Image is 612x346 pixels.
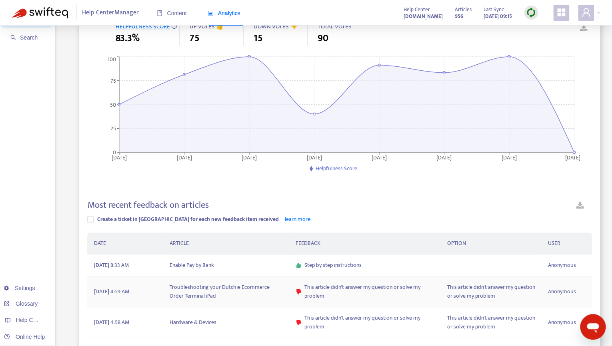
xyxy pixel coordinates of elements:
td: Troubleshooting your Dutchie Ecommerce Order Terminal iPad [163,276,289,307]
span: search [10,35,16,40]
a: Online Help [4,334,45,340]
span: Search [20,34,38,41]
span: Help Center Manager [82,5,139,20]
span: Anonymous [548,287,576,296]
span: [DATE] 8:33 AM [94,261,128,270]
strong: [DATE] 09:15 [484,12,512,21]
tspan: [DATE] [112,153,127,162]
span: Analytics [208,10,240,16]
span: This article didn't answer my question or solve my problem [304,314,434,331]
img: sync.dc5367851b00ba804db3.png [526,8,536,18]
tspan: [DATE] [437,153,452,162]
span: user [581,8,591,17]
a: [DOMAIN_NAME] [404,12,443,21]
span: Helpfulness Score [316,164,357,173]
tspan: [DATE] [242,153,257,162]
tspan: 75 [110,76,116,85]
tspan: 100 [108,54,116,64]
span: Last Sync [484,5,504,14]
span: book [157,10,162,16]
th: FEEDBACK [289,233,440,255]
iframe: Button to launch messaging window [580,314,606,340]
span: [DATE] 4:58 AM [94,318,129,327]
span: This article didn't answer my question or solve my problem [304,283,434,300]
span: Help Center [404,5,430,14]
span: 75 [189,31,199,46]
span: Help Centers [16,317,49,323]
span: Content [157,10,187,16]
span: This article didn't answer my question or solve my problem [447,314,535,331]
th: OPTION [441,233,542,255]
span: appstore [556,8,566,17]
a: learn more [284,215,310,224]
span: Articles [455,5,472,14]
span: Create a ticket in [GEOGRAPHIC_DATA] for each new feedback item received [97,215,278,224]
span: 90 [317,31,328,46]
tspan: [DATE] [565,153,580,162]
span: dislike [296,320,301,325]
th: DATE [87,233,163,255]
span: TOTAL VOTES [317,22,351,32]
tspan: [DATE] [502,153,517,162]
tspan: 50 [110,100,116,109]
img: Swifteq [12,7,68,18]
td: Hardware & Devices [163,307,289,338]
tspan: [DATE] [177,153,192,162]
th: ARTICLE [163,233,289,255]
th: USER [542,233,592,255]
span: Step by step instructions [304,261,362,270]
span: 83.3% [115,31,139,46]
span: DOWN VOTES 👎 [253,22,297,32]
tspan: [DATE] [372,153,387,162]
tspan: 25 [110,124,116,133]
span: like [296,262,301,268]
span: Anonymous [548,318,576,327]
strong: 956 [455,12,463,21]
span: dislike [296,289,301,294]
tspan: [DATE] [307,153,322,162]
td: Enable Pay by Bank [163,255,289,276]
span: This article didn't answer my question or solve my problem [447,283,535,300]
span: Anonymous [548,261,576,270]
h4: Most recent feedback on articles [87,200,208,211]
span: [DATE] 4:59 AM [94,287,129,296]
a: Settings [4,285,35,291]
span: 15 [253,31,262,46]
tspan: 0 [113,147,116,157]
span: HELPFULNESS SCORE [115,22,170,32]
span: area-chart [208,10,213,16]
a: Glossary [4,300,38,307]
